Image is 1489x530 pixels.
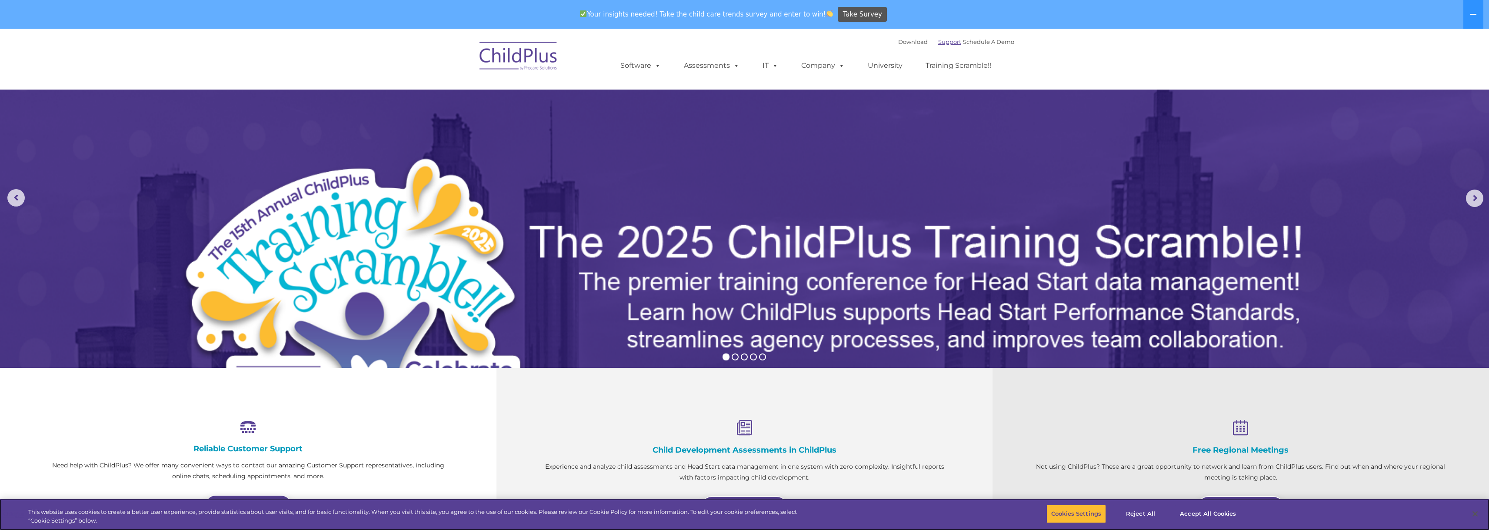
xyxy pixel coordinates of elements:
[793,57,853,74] a: Company
[475,36,562,79] img: ChildPlus by Procare Solutions
[43,460,453,482] p: Need help with ChildPlus? We offer many convenient ways to contact our amazing Customer Support r...
[754,57,787,74] a: IT
[540,445,949,455] h4: Child Development Assessments in ChildPlus
[843,7,882,22] span: Take Survey
[205,495,292,517] a: Learn more
[1046,505,1106,523] button: Cookies Settings
[898,38,1014,45] font: |
[3,58,1486,66] div: Move To ...
[1036,461,1446,483] p: Not using ChildPlus? These are a great opportunity to network and learn from ChildPlus users. Fin...
[826,10,833,17] img: 👏
[3,3,1486,11] div: Sort A > Z
[1113,505,1168,523] button: Reject All
[580,10,586,17] img: ✅
[540,461,949,483] p: Experience and analyze child assessments and Head Start data management in one system with zero c...
[3,35,1486,43] div: Options
[3,27,1486,35] div: Delete
[1466,504,1485,523] button: Close
[963,38,1014,45] a: Schedule A Demo
[121,93,158,100] span: Phone number
[3,11,1486,19] div: Sort New > Old
[917,57,1000,74] a: Training Scramble!!
[938,38,961,45] a: Support
[1197,496,1284,518] a: Learn More
[898,38,928,45] a: Download
[3,43,1486,50] div: Sign out
[701,496,788,518] a: Learn More
[1175,505,1241,523] button: Accept All Cookies
[3,19,1486,27] div: Move To ...
[576,6,837,23] span: Your insights needed! Take the child care trends survey and enter to win!
[1036,445,1446,455] h4: Free Regional Meetings
[859,57,911,74] a: University
[28,508,819,525] div: This website uses cookies to create a better user experience, provide statistics about user visit...
[838,7,887,22] a: Take Survey
[3,50,1486,58] div: Rename
[612,57,670,74] a: Software
[121,57,147,64] span: Last name
[675,57,748,74] a: Assessments
[43,444,453,453] h4: Reliable Customer Support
